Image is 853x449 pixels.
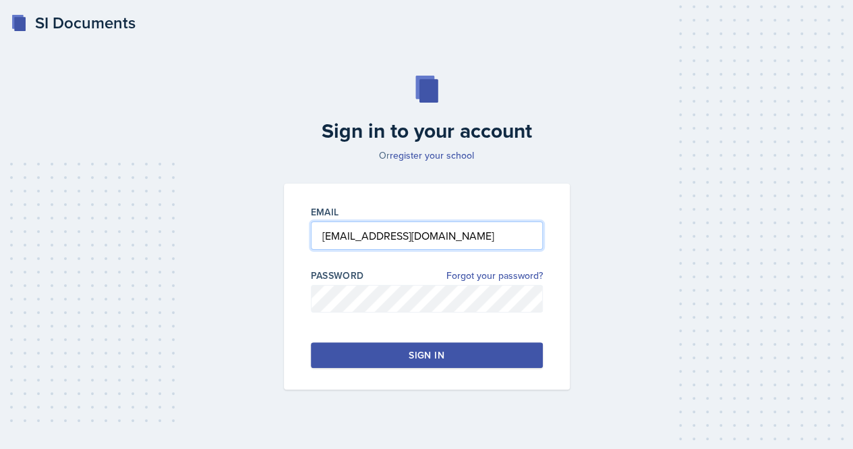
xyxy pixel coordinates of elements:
[276,119,578,143] h2: Sign in to your account
[311,205,339,219] label: Email
[409,348,444,362] div: Sign in
[311,221,543,250] input: Email
[311,269,364,282] label: Password
[446,269,543,283] a: Forgot your password?
[276,149,578,162] p: Or
[311,342,543,368] button: Sign in
[390,149,474,162] a: register your school
[11,11,136,35] a: SI Documents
